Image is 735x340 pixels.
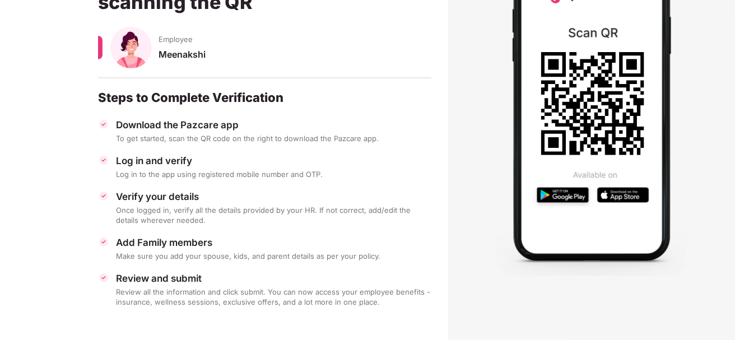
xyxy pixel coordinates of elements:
[116,155,431,167] div: Log in and verify
[98,272,109,283] img: svg+xml;base64,PHN2ZyBpZD0iVGljay0zMngzMiIgeG1sbnM9Imh0dHA6Ly93d3cudzMub3JnLzIwMDAvc3ZnIiB3aWR0aD...
[98,90,431,105] div: Steps to Complete Verification
[110,27,152,68] img: svg+xml;base64,PHN2ZyB4bWxucz0iaHR0cDovL3d3dy53My5vcmcvMjAwMC9zdmciIHhtbG5zOnhsaW5rPSJodHRwOi8vd3...
[98,190,109,202] img: svg+xml;base64,PHN2ZyBpZD0iVGljay0zMngzMiIgeG1sbnM9Imh0dHA6Ly93d3cudzMub3JnLzIwMDAvc3ZnIiB3aWR0aD...
[98,119,109,130] img: svg+xml;base64,PHN2ZyBpZD0iVGljay0zMngzMiIgeG1sbnM9Imh0dHA6Ly93d3cudzMub3JnLzIwMDAvc3ZnIiB3aWR0aD...
[116,251,431,261] div: Make sure you add your spouse, kids, and parent details as per your policy.
[159,34,193,44] span: Employee
[116,133,431,143] div: To get started, scan the QR code on the right to download the Pazcare app.
[98,236,109,248] img: svg+xml;base64,PHN2ZyBpZD0iVGljay0zMngzMiIgeG1sbnM9Imh0dHA6Ly93d3cudzMub3JnLzIwMDAvc3ZnIiB3aWR0aD...
[159,49,431,71] div: Meenakshi
[116,119,431,131] div: Download the Pazcare app
[116,236,431,249] div: Add Family members
[116,169,431,179] div: Log in to the app using registered mobile number and OTP.
[98,155,109,166] img: svg+xml;base64,PHN2ZyBpZD0iVGljay0zMngzMiIgeG1sbnM9Imh0dHA6Ly93d3cudzMub3JnLzIwMDAvc3ZnIiB3aWR0aD...
[116,205,431,225] div: Once logged in, verify all the details provided by your HR. If not correct, add/edit the details ...
[116,190,431,203] div: Verify your details
[116,272,431,285] div: Review and submit
[116,287,431,307] div: Review all the information and click submit. You can now access your employee benefits - insuranc...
